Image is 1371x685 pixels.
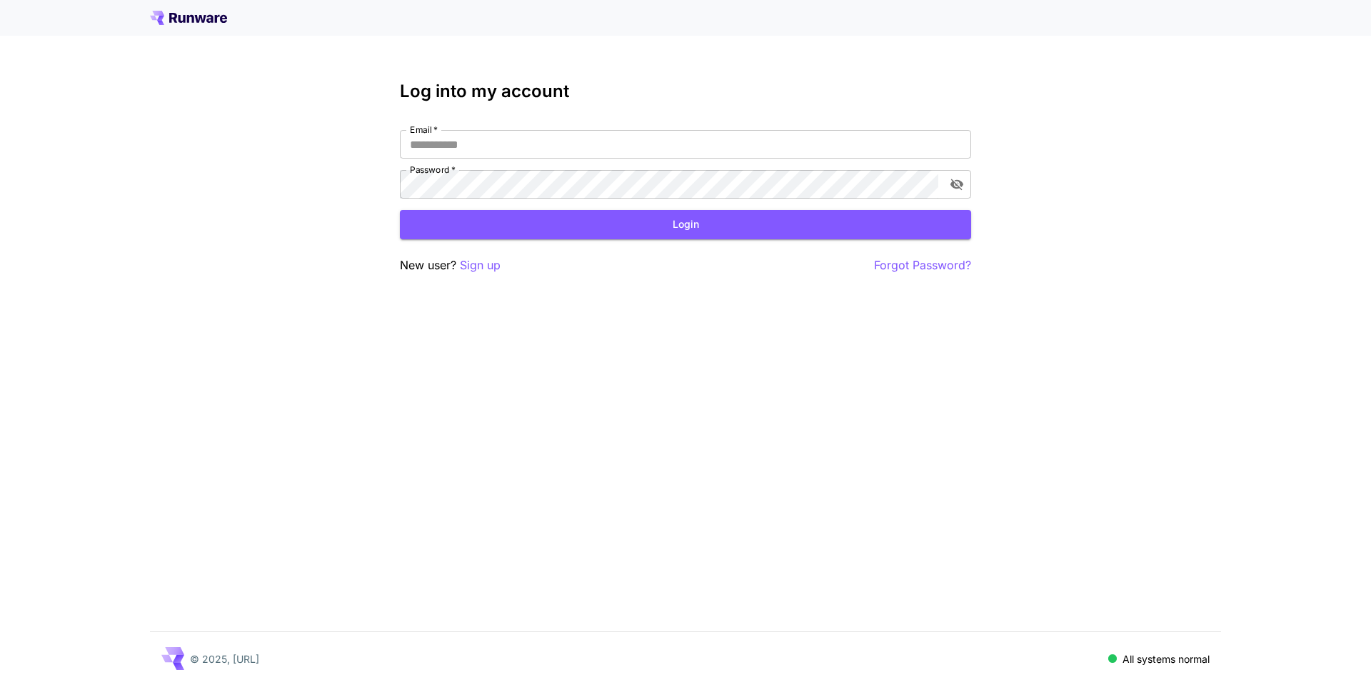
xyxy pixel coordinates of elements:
label: Email [410,124,438,136]
p: © 2025, [URL] [190,651,259,666]
h3: Log into my account [400,81,971,101]
p: All systems normal [1123,651,1210,666]
button: Sign up [460,256,501,274]
button: toggle password visibility [944,171,970,197]
button: Login [400,210,971,239]
button: Forgot Password? [874,256,971,274]
p: New user? [400,256,501,274]
label: Password [410,164,456,176]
